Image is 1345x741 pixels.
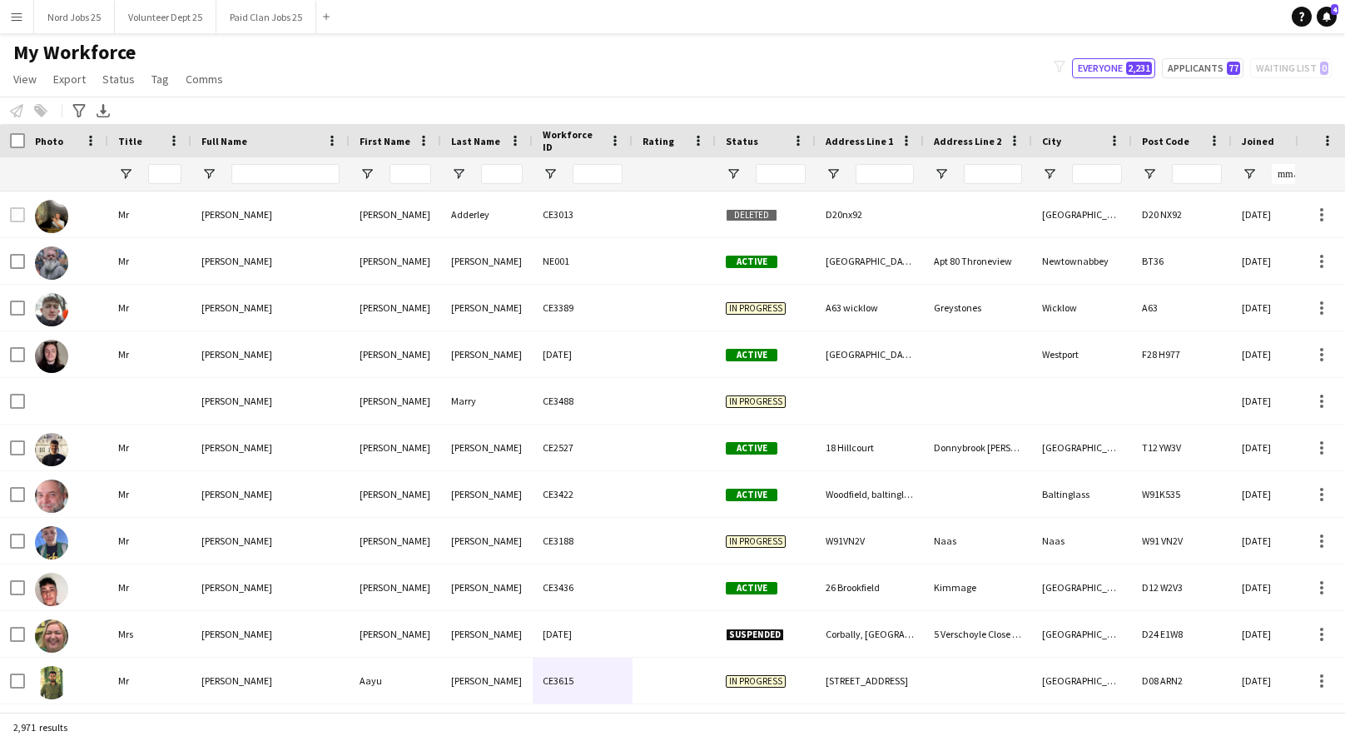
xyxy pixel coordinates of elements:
div: Mrs [108,611,191,657]
div: CE3188 [533,518,633,564]
div: [PERSON_NAME] [350,471,441,517]
div: [PERSON_NAME] [441,285,533,331]
input: Row Selection is disabled for this row (unchecked) [10,207,25,222]
span: Title [118,135,142,147]
div: [DATE] [1232,238,1332,284]
input: Post Code Filter Input [1172,164,1222,184]
div: Apt 80 Throneview [924,238,1032,284]
img: Aaron Ledwith [35,340,68,373]
span: [PERSON_NAME] [201,348,272,361]
span: Active [726,442,777,455]
span: [PERSON_NAME] [201,208,272,221]
div: A63 wicklow [816,285,924,331]
div: [GEOGRAPHIC_DATA] [1032,191,1132,237]
button: Open Filter Menu [826,167,841,182]
div: NE001 [533,238,633,284]
span: 4 [1331,4,1338,15]
div: [GEOGRAPHIC_DATA] [1032,425,1132,470]
span: 77 [1227,62,1240,75]
button: Volunteer Dept 25 [115,1,216,33]
div: CE3436 [533,564,633,610]
div: Mr [108,285,191,331]
div: [GEOGRAPHIC_DATA], [GEOGRAPHIC_DATA], [GEOGRAPHIC_DATA], [GEOGRAPHIC_DATA] [816,331,924,377]
div: [DATE] [1232,425,1332,470]
span: Export [53,72,86,87]
input: Address Line 2 Filter Input [964,164,1022,184]
span: First Name [360,135,410,147]
span: Tag [151,72,169,87]
div: [PERSON_NAME] [441,518,533,564]
div: Aayu [350,658,441,704]
img: Aaron Paul [35,480,68,513]
input: First Name Filter Input [390,164,431,184]
span: [PERSON_NAME] [201,581,272,594]
a: 4 [1317,7,1337,27]
img: Aaron Adderley [35,200,68,233]
div: [PERSON_NAME] [441,238,533,284]
span: Status [102,72,135,87]
div: D20nx92 [816,191,924,237]
span: Full Name [201,135,247,147]
span: [PERSON_NAME] [201,674,272,687]
span: Active [726,489,777,501]
div: [DATE] [1232,285,1332,331]
div: [DATE] [533,611,633,657]
span: Rating [643,135,674,147]
img: Aaron Cleary [35,246,68,280]
span: [PERSON_NAME] [201,301,272,314]
div: Baltinglass [1032,471,1132,517]
div: T12 YW3V [1132,425,1232,470]
div: [STREET_ADDRESS] [816,658,924,704]
div: W91K535 [1132,471,1232,517]
span: [PERSON_NAME] [201,628,272,640]
div: [PERSON_NAME] [350,564,441,610]
div: [DATE] [1232,191,1332,237]
div: [PERSON_NAME] [350,285,441,331]
div: [PERSON_NAME] [441,425,533,470]
div: CE2527 [533,425,633,470]
button: Open Filter Menu [543,167,558,182]
button: Open Filter Menu [118,167,133,182]
div: [GEOGRAPHIC_DATA] [816,238,924,284]
input: Address Line 1 Filter Input [856,164,914,184]
div: Mr [108,331,191,377]
div: CE3422 [533,471,633,517]
div: [DATE] [1232,378,1332,424]
span: Active [726,349,777,361]
div: [DATE] [533,331,633,377]
div: [DATE] [1232,518,1332,564]
input: Title Filter Input [148,164,181,184]
div: 26 Brookfield [816,564,924,610]
a: Export [47,68,92,90]
div: Mr [108,564,191,610]
span: My Workforce [13,40,136,65]
span: [PERSON_NAME] [201,395,272,407]
img: Aaron Sharpe [35,526,68,559]
div: [PERSON_NAME] [441,658,533,704]
button: Nord Jobs 25 [34,1,115,33]
div: A63 [1132,285,1232,331]
div: [DATE] [1232,658,1332,704]
span: Last Name [451,135,500,147]
div: [PERSON_NAME] [441,471,533,517]
div: F28 H977 [1132,331,1232,377]
span: 2,231 [1126,62,1152,75]
button: Open Filter Menu [726,167,741,182]
div: 5 Verschoyle Close Saggart Abbey Saggart [924,611,1032,657]
span: Address Line 2 [934,135,1001,147]
img: Aayu Kumar [35,666,68,699]
span: Comms [186,72,223,87]
span: Active [726,256,777,268]
div: Mr [108,191,191,237]
div: [PERSON_NAME] [441,564,533,610]
span: In progress [726,535,786,548]
span: City [1042,135,1061,147]
div: 18 Hillcourt [816,425,924,470]
input: Full Name Filter Input [231,164,340,184]
div: [PERSON_NAME] [350,378,441,424]
a: Status [96,68,141,90]
span: [PERSON_NAME] [201,535,272,547]
div: W91VN2V [816,518,924,564]
div: Naas [924,518,1032,564]
span: [PERSON_NAME] [201,255,272,267]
